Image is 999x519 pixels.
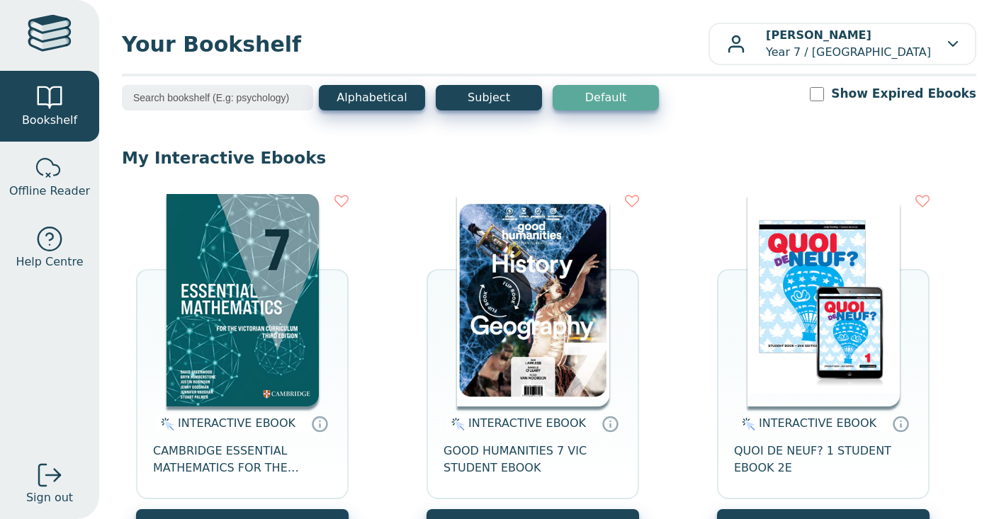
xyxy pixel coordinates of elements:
[759,416,876,430] span: INTERACTIVE EBOOK
[747,194,900,406] img: 56f252b5-7391-e911-a97e-0272d098c78b.jpg
[766,27,931,61] p: Year 7 / [GEOGRAPHIC_DATA]
[447,416,465,433] img: interactive.svg
[468,416,586,430] span: INTERACTIVE EBOOK
[709,23,976,65] button: [PERSON_NAME]Year 7 / [GEOGRAPHIC_DATA]
[766,28,871,42] b: [PERSON_NAME]
[178,416,295,430] span: INTERACTIVE EBOOK
[157,416,174,433] img: interactive.svg
[892,415,909,432] a: Interactive eBooks are accessed online via the publisher’s portal. They contain interactive resou...
[457,194,609,406] img: c71c2be2-8d91-e911-a97e-0272d098c78b.png
[734,443,913,477] span: QUOI DE NEUF? 1 STUDENT EBOOK 2E
[9,183,90,200] span: Offline Reader
[26,489,73,506] span: Sign out
[166,194,319,406] img: a4cdec38-c0cf-47c5-bca4-515c5eb7b3e9.png
[831,85,976,103] label: Show Expired Ebooks
[122,147,976,169] p: My Interactive Ebooks
[738,416,755,433] img: interactive.svg
[153,443,332,477] span: CAMBRIDGE ESSENTIAL MATHEMATICS FOR THE VICTORIAN CURRICULUM YEAR 7 EBOOK 3E
[602,415,619,432] a: Interactive eBooks are accessed online via the publisher’s portal. They contain interactive resou...
[553,85,659,110] button: Default
[436,85,542,110] button: Subject
[319,85,425,110] button: Alphabetical
[16,253,83,270] span: Help Centre
[311,415,328,432] a: Interactive eBooks are accessed online via the publisher’s portal. They contain interactive resou...
[22,112,77,129] span: Bookshelf
[122,85,313,110] input: Search bookshelf (E.g: psychology)
[444,443,622,477] span: GOOD HUMANITIES 7 VIC STUDENT EBOOK
[122,28,709,60] span: Your Bookshelf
